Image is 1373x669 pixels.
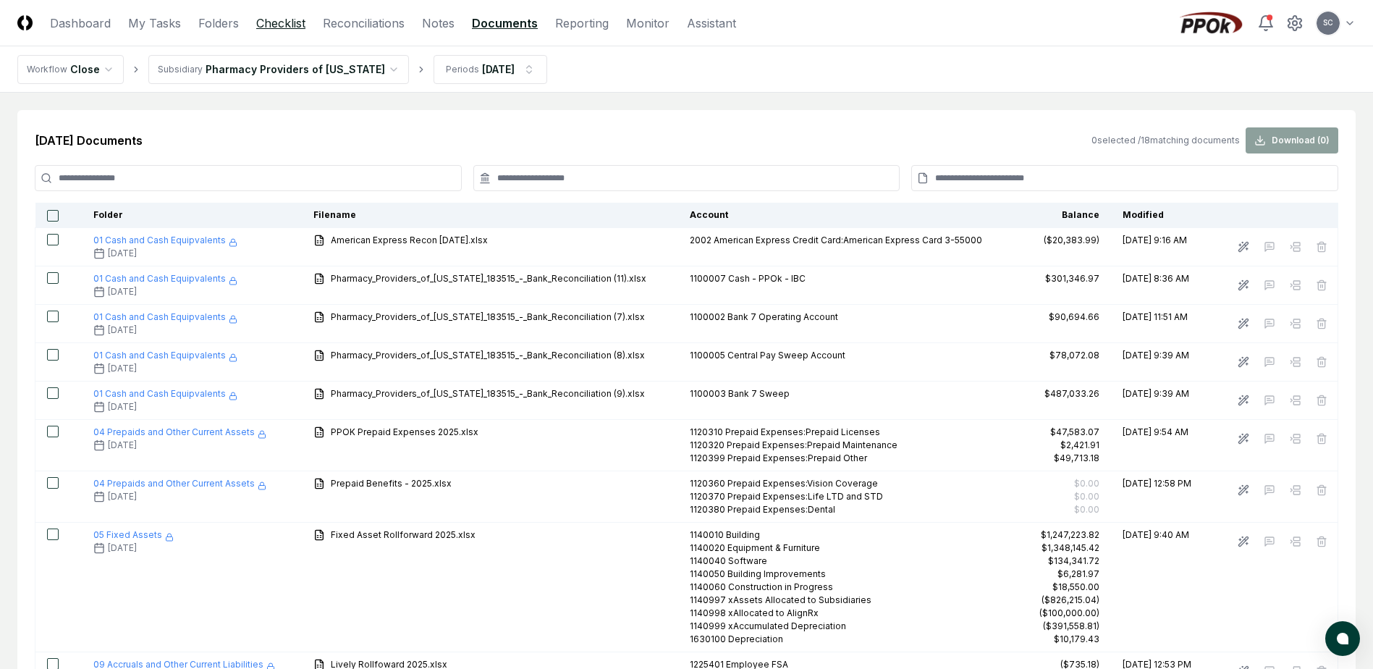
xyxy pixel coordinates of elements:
[331,311,645,324] span: Pharmacy_Providers_of_[US_STATE]_183515_-_Bank_Reconciliation (7).xlsx
[331,387,645,400] span: Pharmacy_Providers_of_[US_STATE]_183515_-_Bank_Reconciliation (9).xlsx
[690,503,1006,516] div: 1120380 Prepaid Expenses:Dental
[1325,621,1360,656] button: atlas-launcher
[331,529,476,542] span: Fixed Asset Rollforward 2025.xlsx
[313,311,662,324] a: Pharmacy_Providers_of_[US_STATE]_183515_-_Bank_Reconciliation (7).xlsx
[1045,272,1099,285] div: $301,346.97
[17,15,33,30] img: Logo
[434,55,547,84] button: Periods[DATE]
[482,62,515,77] div: [DATE]
[1074,477,1099,490] div: $0.00
[446,63,479,76] div: Periods
[331,272,646,285] span: Pharmacy_Providers_of_[US_STATE]_183515_-_Bank_Reconciliation (11).xlsx
[1044,387,1099,400] div: $487,033.26
[93,529,162,540] span: 05 Fixed Assets
[555,14,609,32] a: Reporting
[93,439,290,452] div: [DATE]
[93,311,237,322] a: 01 Cash and Cash Equipvalents
[1043,620,1099,633] div: ($391,558.81)
[1111,382,1210,420] td: [DATE] 9:39 AM
[1050,426,1099,439] div: $47,583.07
[1018,203,1111,228] th: Balance
[313,477,469,490] a: Prepaid Benefits - 2025.xlsx
[27,63,67,76] div: Workflow
[93,542,290,555] div: [DATE]
[93,235,237,245] a: 01 Cash and Cash Equipvalents
[1041,529,1099,542] div: $1,247,223.82
[690,311,1006,324] div: 1100002 Bank 7 Operating Account
[50,14,111,32] a: Dashboard
[1054,452,1099,465] div: $49,713.18
[82,203,302,228] th: Folder
[1074,503,1099,516] div: $0.00
[690,477,1006,490] div: 1120360 Prepaid Expenses:Vision Coverage
[93,426,266,437] a: 04 Prepaids and Other Current Assets
[690,568,1006,581] div: 1140050 Building Improvements
[93,273,237,284] a: 01 Cash and Cash Equipvalents
[1315,10,1341,36] button: SC
[256,14,305,32] a: Checklist
[93,426,255,437] span: 04 Prepaids and Other Current Assets
[1111,420,1210,471] td: [DATE] 9:54 AM
[198,14,239,32] a: Folders
[690,581,1006,594] div: 1140060 Construction in Progress
[687,14,736,32] a: Assistant
[313,234,505,247] a: American Express Recon [DATE].xlsx
[93,235,226,245] span: 01 Cash and Cash Equipvalents
[1176,12,1246,35] img: PPOk logo
[93,247,290,260] div: [DATE]
[690,439,1006,452] div: 1120320 Prepaid Expenses:Prepaid Maintenance
[1052,581,1099,594] div: $18,550.00
[93,490,290,503] div: [DATE]
[1111,471,1210,523] td: [DATE] 12:58 PM
[1049,349,1099,362] div: $78,072.08
[690,272,1006,285] div: 1100007 Cash - PPOk - IBC
[690,529,1006,542] div: 1140010 Building
[302,203,678,228] th: Filename
[1042,542,1099,555] div: $1,348,145.42
[690,490,1006,503] div: 1120370 Prepaid Expenses:Life LTD and STD
[93,388,226,399] span: 01 Cash and Cash Equipvalents
[128,14,181,32] a: My Tasks
[1111,266,1210,305] td: [DATE] 8:36 AM
[313,349,662,362] a: Pharmacy_Providers_of_[US_STATE]_183515_-_Bank_Reconciliation (8).xlsx
[1111,523,1210,652] td: [DATE] 9:40 AM
[93,273,226,284] span: 01 Cash and Cash Equipvalents
[1111,343,1210,382] td: [DATE] 9:39 AM
[331,234,488,247] span: American Express Recon [DATE].xlsx
[93,285,290,298] div: [DATE]
[472,14,538,32] a: Documents
[690,594,1006,607] div: 1140997 xAssets Allocated to Subsidiaries
[690,234,1006,247] div: 2002 American Express Credit Card:American Express Card 3-55000
[331,426,478,439] span: PPOK Prepaid Expenses 2025.xlsx
[1044,234,1099,247] div: ($20,383.99)
[1057,568,1099,581] div: $6,281.97
[1060,439,1099,452] div: $2,421.91
[313,272,664,285] a: Pharmacy_Providers_of_[US_STATE]_183515_-_Bank_Reconciliation (11).xlsx
[1111,228,1210,266] td: [DATE] 9:16 AM
[1091,134,1240,147] div: 0 selected / 18 matching documents
[158,63,203,76] div: Subsidiary
[690,555,1006,568] div: 1140040 Software
[93,350,226,361] span: 01 Cash and Cash Equipvalents
[690,452,1006,465] div: 1120399 Prepaid Expenses:Prepaid Other
[313,426,496,439] a: PPOK Prepaid Expenses 2025.xlsx
[422,14,455,32] a: Notes
[323,14,405,32] a: Reconciliations
[313,529,493,542] a: Fixed Asset Rollforward 2025.xlsx
[93,350,237,361] a: 01 Cash and Cash Equipvalents
[690,542,1006,555] div: 1140020 Equipment & Furniture
[93,478,255,489] span: 04 Prepaids and Other Current Assets
[93,311,226,322] span: 01 Cash and Cash Equipvalents
[35,132,143,149] h2: [DATE] Documents
[690,620,1006,633] div: 1140999 xAccumulated Depreciation
[93,388,237,399] a: 01 Cash and Cash Equipvalents
[93,324,290,337] div: [DATE]
[331,349,645,362] span: Pharmacy_Providers_of_[US_STATE]_183515_-_Bank_Reconciliation (8).xlsx
[93,362,290,375] div: [DATE]
[331,477,452,490] span: Prepaid Benefits - 2025.xlsx
[93,400,290,413] div: [DATE]
[690,426,1006,439] div: 1120310 Prepaid Expenses:Prepaid Licenses
[1111,305,1210,343] td: [DATE] 11:51 AM
[1111,203,1210,228] th: Modified
[1323,17,1333,28] span: SC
